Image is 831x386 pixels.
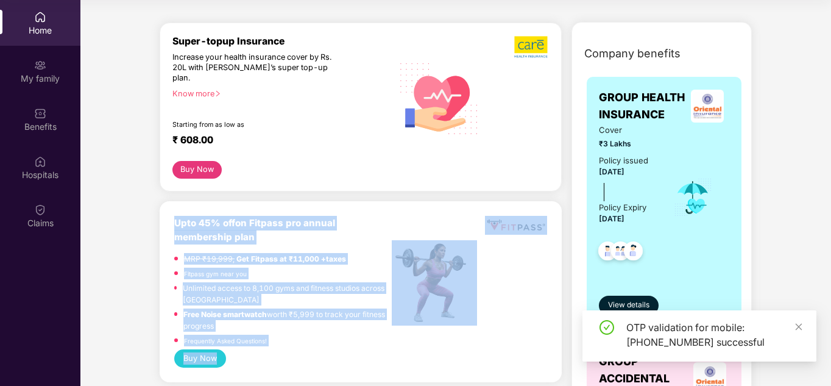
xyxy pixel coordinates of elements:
[599,138,656,149] span: ₹3 Lakhs
[514,35,549,59] img: b5dec4f62d2307b9de63beb79f102df3.png
[172,52,339,84] div: Increase your health insurance cover by Rs. 20L with [PERSON_NAME]’s super top-up plan.
[236,254,346,263] strong: Get Fitpass at ₹11,000 +taxes
[34,204,46,216] img: svg+xml;base64,PHN2ZyBpZD0iQ2xhaW0iIHhtbG5zPSJodHRwOi8vd3d3LnczLm9yZy8yMDAwL3N2ZyIgd2lkdGg9IjIwIi...
[34,155,46,168] img: svg+xml;base64,PHN2ZyBpZD0iSG9zcGl0YWxzIiB4bWxucz0iaHR0cDovL3d3dy53My5vcmcvMjAwMC9zdmciIHdpZHRoPS...
[34,107,46,120] img: svg+xml;base64,PHN2ZyBpZD0iQmVuZWZpdHMiIHhtbG5zPSJodHRwOi8vd3d3LnczLm9yZy8yMDAwL3N2ZyIgd2lkdGg9Ij...
[599,167,624,176] span: [DATE]
[794,323,803,331] span: close
[183,310,267,319] strong: Free Noise smartwatch
[174,217,335,243] b: on Fitpass pro annual membership plan
[214,90,221,97] span: right
[34,11,46,23] img: svg+xml;base64,PHN2ZyBpZD0iSG9tZSIgeG1sbnM9Imh0dHA6Ly93d3cudzMub3JnLzIwMDAvc3ZnIiB3aWR0aD0iMjAiIG...
[184,337,267,345] a: Frequently Asked Questions!
[606,238,635,268] img: svg+xml;base64,PHN2ZyB4bWxucz0iaHR0cDovL3d3dy53My5vcmcvMjAwMC9zdmciIHdpZHRoPSI0OC45MTUiIGhlaWdodD...
[392,240,477,326] img: fpp.png
[691,90,724,123] img: insurerLogo
[172,134,380,149] div: ₹ 608.00
[626,320,802,349] div: OTP validation for mobile: [PHONE_NUMBER] successful
[599,124,656,137] span: Cover
[172,35,392,47] div: Super-topup Insurance
[673,177,713,218] img: icon
[174,217,235,229] b: Upto 45% off
[183,309,392,332] p: worth ₹5,999 to track your fitness progress
[599,154,648,167] div: Policy issued
[184,270,247,277] a: Fitpass gym near you
[599,89,685,124] span: GROUP HEALTH INSURANCE
[599,320,614,335] span: check-circle
[485,216,547,235] img: fppp.png
[599,296,659,315] button: View details
[183,282,392,306] p: Unlimited access to 8,100 gyms and fitness studios across [GEOGRAPHIC_DATA]
[599,201,646,214] div: Policy Expiry
[392,50,487,146] img: svg+xml;base64,PHN2ZyB4bWxucz0iaHR0cDovL3d3dy53My5vcmcvMjAwMC9zdmciIHhtbG5zOnhsaW5rPSJodHRwOi8vd3...
[599,214,624,223] span: [DATE]
[174,349,226,368] button: Buy Now
[618,238,648,268] img: svg+xml;base64,PHN2ZyB4bWxucz0iaHR0cDovL3d3dy53My5vcmcvMjAwMC9zdmciIHdpZHRoPSI0OC45NDMiIGhlaWdodD...
[593,238,623,268] img: svg+xml;base64,PHN2ZyB4bWxucz0iaHR0cDovL3d3dy53My5vcmcvMjAwMC9zdmciIHdpZHRoPSI0OC45NDMiIGhlaWdodD...
[172,121,341,129] div: Starting from as low as
[34,59,46,71] img: svg+xml;base64,PHN2ZyB3aWR0aD0iMjAiIGhlaWdodD0iMjAiIHZpZXdCb3g9IjAgMCAyMCAyMCIgZmlsbD0ibm9uZSIgeG...
[172,161,222,179] button: Buy Now
[184,254,235,263] del: MRP ₹19,999,
[608,299,649,311] span: View details
[584,45,681,62] span: Company benefits
[172,89,385,98] div: Know more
